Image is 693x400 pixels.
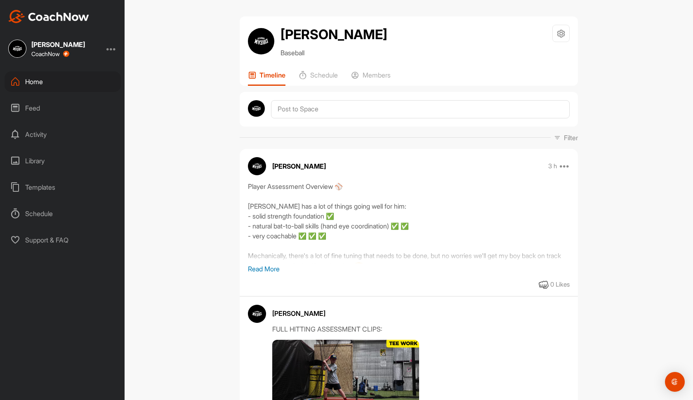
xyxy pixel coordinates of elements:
[272,161,326,171] p: [PERSON_NAME]
[5,177,121,198] div: Templates
[31,41,85,48] div: [PERSON_NAME]
[248,264,570,274] p: Read More
[5,98,121,118] div: Feed
[548,162,557,170] p: 3 h
[248,157,266,175] img: avatar
[5,71,121,92] div: Home
[5,230,121,250] div: Support & FAQ
[248,305,266,323] img: avatar
[5,151,121,171] div: Library
[248,28,274,54] img: avatar
[280,48,387,58] p: Baseball
[8,40,26,58] img: square_cf84641c1b0bf994328a87de70c6dd67.jpg
[259,71,285,79] p: Timeline
[248,181,570,264] div: Player Assessment Overview ⚾️ [PERSON_NAME] has a lot of things going well for him: - solid stren...
[5,203,121,224] div: Schedule
[665,372,685,392] div: Open Intercom Messenger
[272,324,570,334] div: FULL HITTING ASSESSMENT CLIPS:
[310,71,338,79] p: Schedule
[5,124,121,145] div: Activity
[363,71,391,79] p: Members
[550,280,570,289] div: 0 Likes
[248,100,265,117] img: avatar
[564,133,578,143] p: Filter
[8,10,89,23] img: CoachNow
[31,51,69,57] div: CoachNow
[272,308,570,318] div: [PERSON_NAME]
[280,25,387,45] h2: [PERSON_NAME]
